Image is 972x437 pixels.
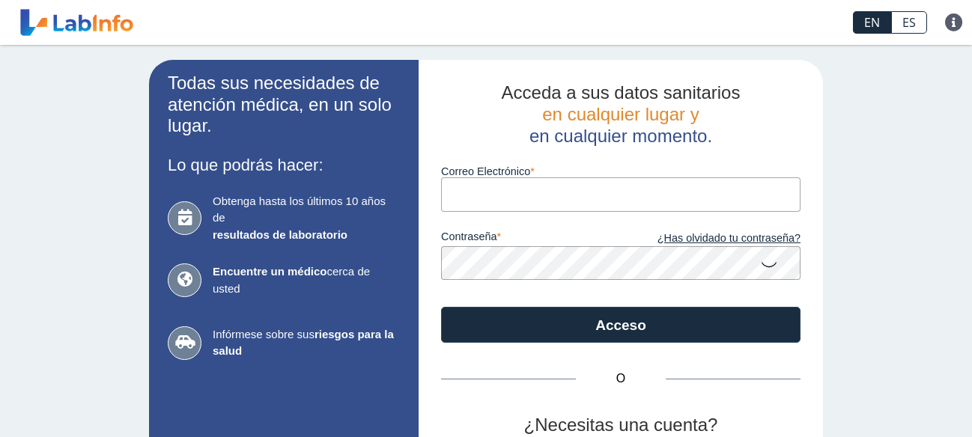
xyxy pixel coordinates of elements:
font: ¿Necesitas una cuenta? [524,415,718,435]
font: Lo que podrás hacer: [168,156,323,174]
font: Todas sus necesidades de atención médica, en un solo lugar. [168,73,392,136]
font: contraseña [441,230,496,242]
font: resultados de laboratorio [213,228,347,241]
font: ES [902,14,916,31]
font: Acceso [595,317,646,333]
font: en cualquier lugar y [542,104,699,124]
font: Infórmese sobre sus [213,328,315,340]
button: Acceso [441,307,801,343]
font: Encuentre un médico [213,265,327,278]
font: EN [864,14,880,31]
font: ¿Has olvidado tu contraseña? [657,232,801,244]
font: Acceda a sus datos sanitarios [502,82,741,103]
font: riesgos para la salud [213,328,394,358]
font: Obtenga hasta los últimos 10 años de [213,195,386,224]
font: O [616,372,625,385]
font: en cualquier momento. [529,126,712,146]
font: cerca de usted [213,265,370,295]
font: Correo electrónico [441,165,530,177]
a: ¿Has olvidado tu contraseña? [621,230,801,247]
